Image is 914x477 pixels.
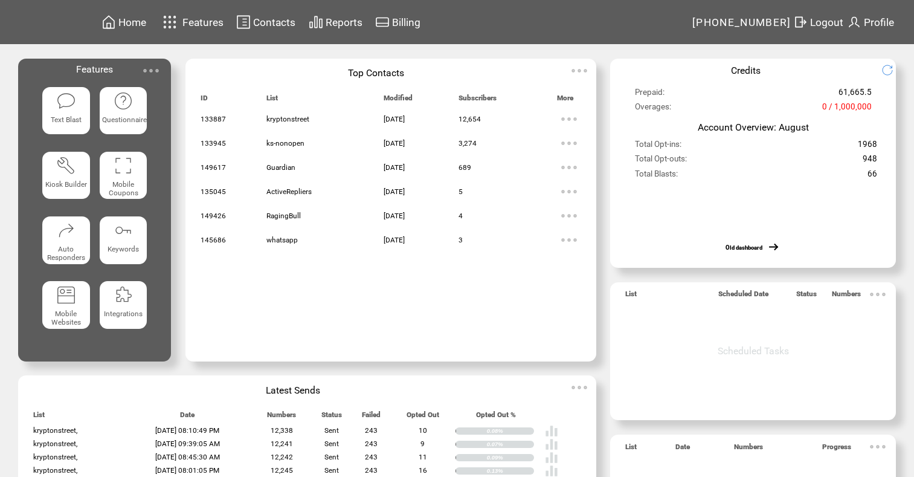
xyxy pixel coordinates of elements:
img: profile.svg [847,15,861,30]
span: [DATE] [384,236,405,244]
span: 243 [365,453,378,461]
span: 16 [419,466,427,475]
span: kryptonstreet [266,115,309,123]
span: Account Overview: August [698,122,809,133]
img: ellypsis.svg [567,375,591,400]
span: Sent [324,426,339,435]
span: 12,338 [271,426,293,435]
span: [DATE] [384,187,405,196]
span: 10 [419,426,427,435]
img: text-blast.svg [56,91,76,111]
span: ID [201,94,208,108]
span: 243 [365,426,378,435]
div: 0.08% [487,427,535,435]
div: 0.13% [487,467,535,475]
span: 9 [420,440,425,448]
span: 133945 [201,139,226,148]
span: [DATE] [384,212,405,220]
span: List [33,410,45,424]
img: ellypsis.svg [557,228,581,252]
span: 5 [459,187,463,196]
span: Numbers [267,410,296,424]
span: Questionnaire [102,115,147,124]
span: 3 [459,236,463,244]
img: contacts.svg [236,15,251,30]
img: tool%201.svg [56,156,76,175]
span: Total Opt-outs: [635,154,687,169]
span: Scheduled Tasks [718,345,789,357]
span: Mobile Coupons [109,180,138,197]
span: More [557,94,573,108]
span: Sent [324,466,339,475]
span: 11 [419,453,427,461]
span: 133887 [201,115,226,123]
div: 0.07% [487,441,535,448]
span: 948 [863,154,877,169]
a: Kiosk Builder [42,152,90,207]
span: Mobile Websites [51,310,81,326]
span: 149426 [201,212,226,220]
a: Auto Responders [42,216,90,271]
span: Opted Out [407,410,439,424]
span: 243 [365,440,378,448]
span: [DATE] 08:45:30 AM [155,453,220,461]
span: Keywords [108,245,139,253]
span: kryptonstreet, [33,466,77,475]
span: Sent [324,453,339,461]
span: 135045 [201,187,226,196]
span: [DATE] [384,115,405,123]
span: Numbers [832,290,861,303]
span: Features [76,63,113,75]
span: Total Opt-ins: [635,140,681,154]
span: kryptonstreet, [33,440,77,448]
img: ellypsis.svg [567,59,591,83]
span: Integrations [104,310,143,318]
span: 689 [459,163,471,172]
span: [DATE] 08:01:05 PM [155,466,219,475]
span: Profile [864,16,894,28]
span: Failed [362,410,381,424]
a: Mobile Coupons [100,152,147,207]
span: List [625,290,637,303]
img: integrations.svg [114,285,133,305]
span: ks-nonopen [266,139,304,148]
span: RagingBull [266,212,301,220]
div: 0.09% [487,454,535,461]
a: Keywords [100,216,147,271]
img: ellypsis.svg [557,131,581,155]
span: Home [118,16,146,28]
span: Sent [324,440,339,448]
span: Kiosk Builder [45,180,87,189]
span: 243 [365,466,378,475]
a: Logout [791,13,845,31]
span: 61,665.5 [838,88,872,102]
img: ellypsis.svg [557,155,581,180]
span: 149617 [201,163,226,172]
img: ellypsis.svg [557,180,581,204]
img: mobile-websites.svg [56,285,76,305]
a: Mobile Websites [42,281,90,336]
img: chart.svg [309,15,323,30]
span: List [625,443,637,456]
img: creidtcard.svg [375,15,390,30]
span: 145686 [201,236,226,244]
span: Prepaid: [635,88,665,102]
span: Guardian [266,163,295,172]
span: Top Contacts [348,67,404,79]
span: [DATE] [384,163,405,172]
span: 3,274 [459,139,477,148]
span: Features [182,16,224,28]
span: 0 / 1,000,000 [822,102,872,117]
span: Logout [810,16,843,28]
span: List [266,94,278,108]
span: Billing [392,16,420,28]
a: Billing [373,13,422,31]
img: questionnaire.svg [114,91,133,111]
a: Features [158,10,226,34]
img: ellypsis.svg [866,435,890,459]
img: poll%20-%20white.svg [545,424,558,438]
span: Latest Sends [266,385,320,396]
span: ActiveRepliers [266,187,312,196]
span: Status [796,290,817,303]
span: 4 [459,212,463,220]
